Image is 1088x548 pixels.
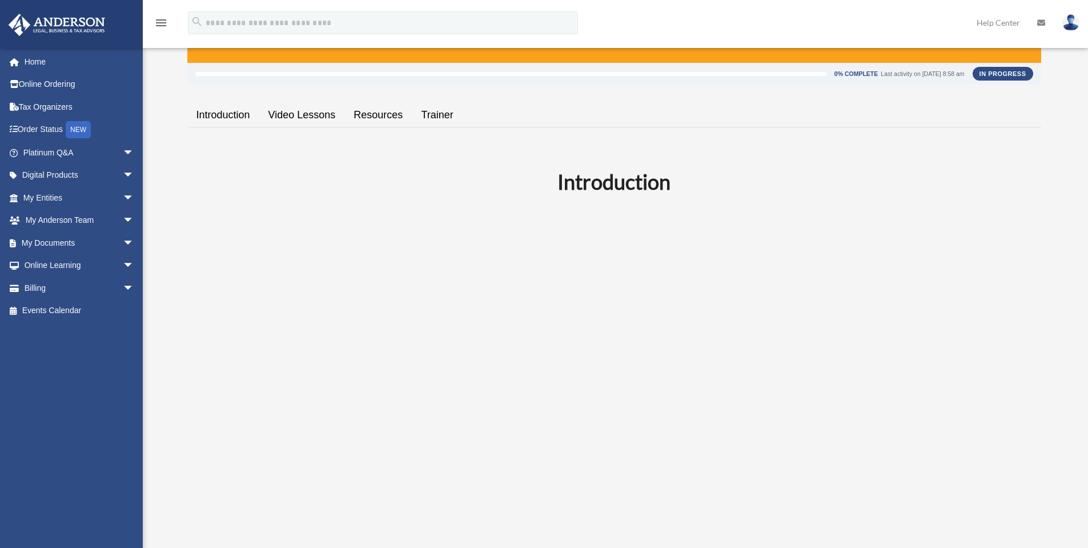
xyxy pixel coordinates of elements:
span: arrow_drop_down [123,186,146,210]
a: Digital Productsarrow_drop_down [8,164,151,187]
a: Trainer [412,99,462,131]
a: My Documentsarrow_drop_down [8,231,151,254]
a: My Anderson Teamarrow_drop_down [8,209,151,232]
span: arrow_drop_down [123,164,146,187]
a: Platinum Q&Aarrow_drop_down [8,141,151,164]
img: User Pic [1062,14,1079,31]
div: Last activity on [DATE] 8:58 am [881,71,964,77]
a: Billingarrow_drop_down [8,277,151,299]
a: Resources [344,99,412,131]
div: NEW [66,121,91,138]
h2: Introduction [194,167,1034,196]
a: menu [154,20,168,30]
span: arrow_drop_down [123,277,146,300]
span: arrow_drop_down [123,254,146,278]
a: Events Calendar [8,299,151,322]
a: My Entitiesarrow_drop_down [8,186,151,209]
div: 0% Complete [834,71,878,77]
a: Video Lessons [259,99,345,131]
span: arrow_drop_down [123,209,146,233]
a: Introduction [187,99,259,131]
a: Home [8,50,151,73]
i: menu [154,16,168,30]
a: Order StatusNEW [8,118,151,142]
a: Online Learningarrow_drop_down [8,254,151,277]
span: arrow_drop_down [123,231,146,255]
img: Anderson Advisors Platinum Portal [5,14,109,36]
div: In Progress [973,67,1033,81]
a: Online Ordering [8,73,151,96]
a: Tax Organizers [8,95,151,118]
span: arrow_drop_down [123,141,146,165]
i: search [191,15,203,28]
iframe: Introduction to the Tax Toolbox [328,217,900,538]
